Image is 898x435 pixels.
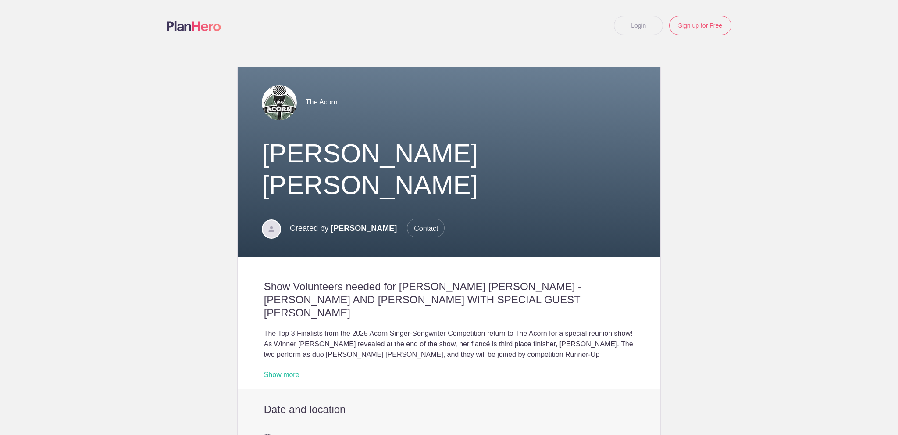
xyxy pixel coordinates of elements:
a: Sign up for Free [669,16,731,35]
img: Logo main planhero [167,21,221,31]
div: The Acorn [262,85,637,120]
span: [PERSON_NAME] [331,224,397,233]
a: Show more [264,371,299,381]
span: Contact [407,219,445,237]
img: Davatar [262,219,281,239]
h1: [PERSON_NAME] [PERSON_NAME] [262,138,637,201]
a: Login [614,16,663,35]
div: The Top 3 Finalists from the 2025 Acorn Singer-Songwriter Competition return to The Acorn for a s... [264,328,634,370]
h2: Show Volunteers needed for [PERSON_NAME] [PERSON_NAME] - [PERSON_NAME] AND [PERSON_NAME] WITH SPE... [264,280,634,320]
h2: Date and location [264,403,634,416]
img: Acorn logo small [262,85,297,120]
p: Created by [290,219,445,238]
